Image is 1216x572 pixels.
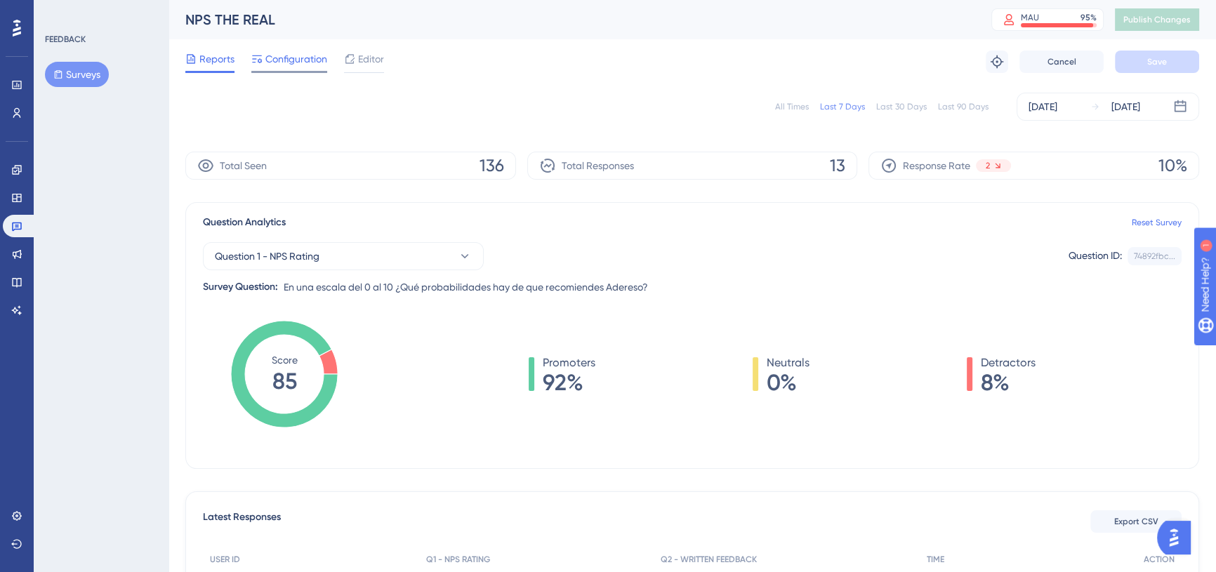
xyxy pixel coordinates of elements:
[543,354,595,371] span: Promoters
[1019,51,1104,73] button: Cancel
[265,51,327,67] span: Configuration
[1111,98,1140,115] div: [DATE]
[210,554,240,565] span: USER ID
[203,509,281,534] span: Latest Responses
[215,248,319,265] span: Question 1 - NPS Rating
[98,7,102,18] div: 1
[1021,12,1039,23] div: MAU
[820,101,865,112] div: Last 7 Days
[938,101,989,112] div: Last 90 Days
[480,154,504,177] span: 136
[1157,517,1199,559] iframe: UserGuiding AI Assistant Launcher
[1115,8,1199,31] button: Publish Changes
[199,51,234,67] span: Reports
[562,157,634,174] span: Total Responses
[203,242,484,270] button: Question 1 - NPS Rating
[1134,251,1175,262] div: 74892fbc...
[1114,516,1158,527] span: Export CSV
[1147,56,1167,67] span: Save
[767,354,809,371] span: Neutrals
[220,157,267,174] span: Total Seen
[1144,554,1175,565] span: ACTION
[1158,154,1187,177] span: 10%
[45,34,86,45] div: FEEDBACK
[1069,247,1122,265] div: Question ID:
[661,554,757,565] span: Q2 - WRITTEN FEEDBACK
[272,354,298,366] tspan: Score
[903,157,970,174] span: Response Rate
[1029,98,1057,115] div: [DATE]
[1132,217,1182,228] a: Reset Survey
[543,371,595,394] span: 92%
[767,371,809,394] span: 0%
[203,279,278,295] div: Survey Question:
[1115,51,1199,73] button: Save
[775,101,809,112] div: All Times
[33,4,88,20] span: Need Help?
[272,368,297,394] tspan: 85
[358,51,384,67] span: Editor
[830,154,845,177] span: 13
[45,62,109,87] button: Surveys
[981,371,1036,394] span: 8%
[981,354,1036,371] span: Detractors
[1048,56,1076,67] span: Cancel
[986,160,990,171] span: 2
[876,101,927,112] div: Last 30 Days
[1080,12,1097,23] div: 95 %
[1090,510,1182,533] button: Export CSV
[185,10,956,29] div: NPS THE REAL
[426,554,490,565] span: Q1 - NPS RATING
[203,214,286,231] span: Question Analytics
[1123,14,1191,25] span: Publish Changes
[927,554,944,565] span: TIME
[284,279,648,295] span: En una escala del 0 al 10 ¿Qué probabilidades hay de que recomiendes Adereso?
